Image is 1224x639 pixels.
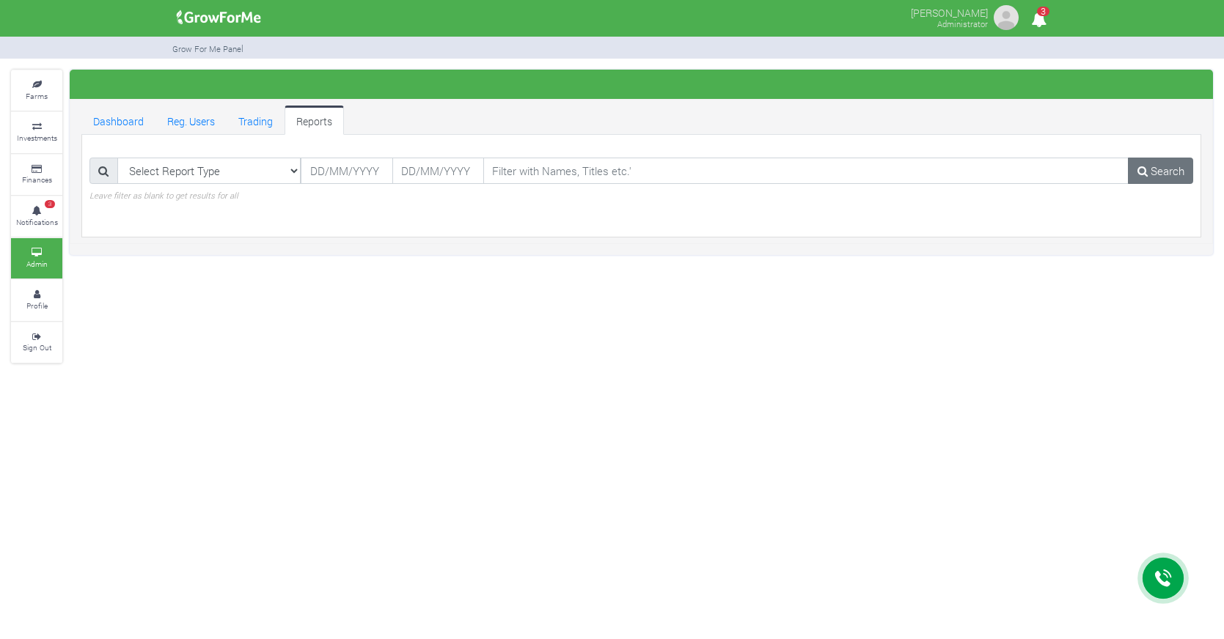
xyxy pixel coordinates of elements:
a: Reg. Users [155,106,227,135]
small: Administrator [937,18,988,29]
small: Investments [17,133,57,143]
small: Finances [22,174,52,185]
a: Farms [11,70,62,111]
a: 3 [1025,14,1053,28]
small: Notifications [16,217,58,227]
input: DD/MM/YYYY [392,158,484,184]
input: Filter with Names, Titles etc.' [483,158,1129,184]
a: Sign Out [11,322,62,363]
a: Search [1128,158,1193,184]
a: Dashboard [81,106,155,135]
span: 3 [1037,7,1049,16]
small: Sign Out [23,342,51,352]
a: Finances [11,155,62,195]
small: Profile [26,300,48,311]
img: growforme image [172,3,266,32]
small: Admin [26,259,48,269]
a: Reports [285,106,344,135]
a: Investments [11,112,62,152]
a: Admin [11,238,62,278]
a: Trading [227,106,285,135]
span: 3 [45,200,55,209]
a: Profile [11,280,62,320]
input: DD/MM/YYYY [301,158,392,184]
a: 3 Notifications [11,196,62,237]
small: Grow For Me Panel [172,43,243,54]
small: Farms [26,91,48,101]
small: Leave filter as blank to get results for all [89,190,238,201]
img: growforme image [992,3,1021,32]
i: Notifications [1025,3,1053,36]
p: [PERSON_NAME] [911,3,988,21]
